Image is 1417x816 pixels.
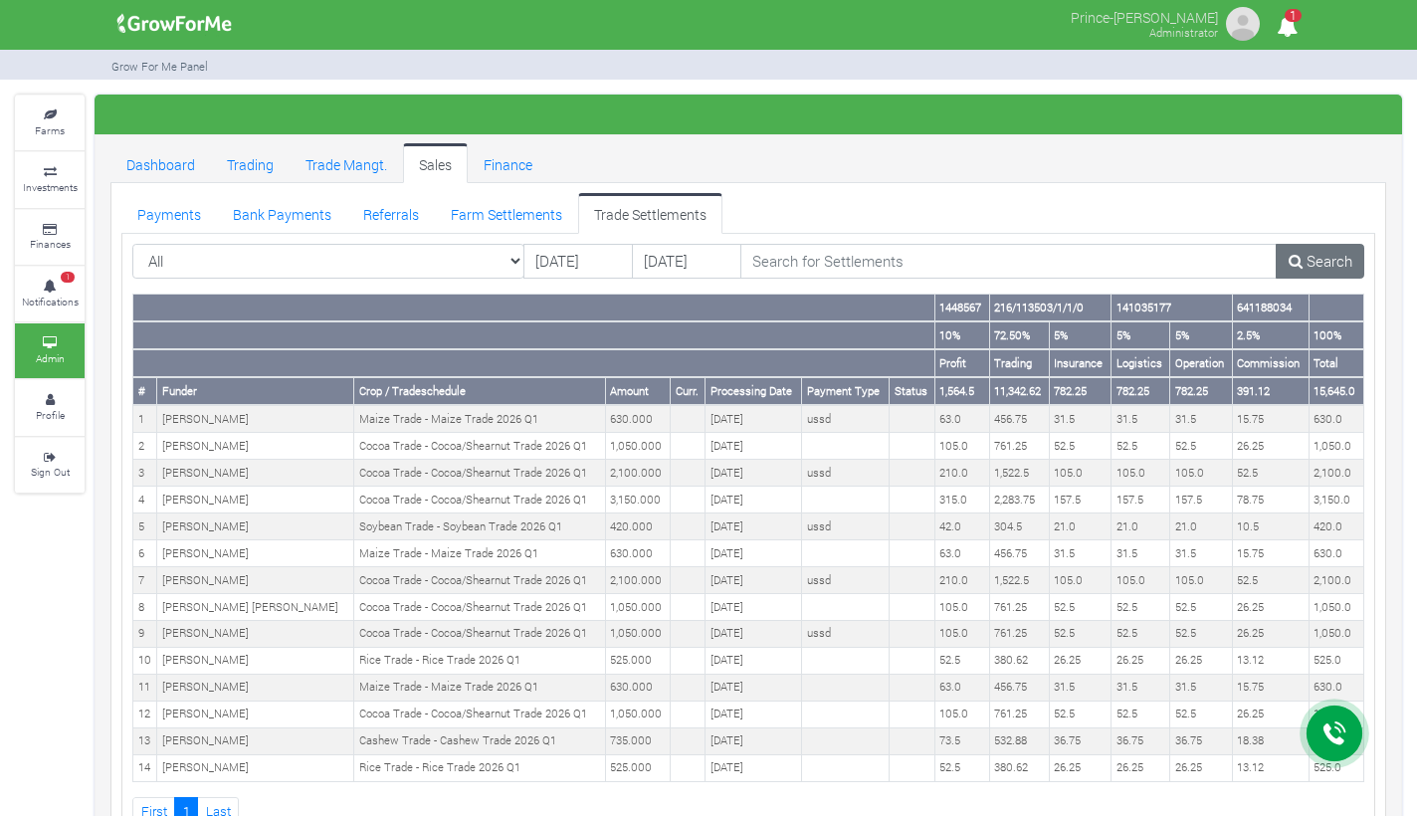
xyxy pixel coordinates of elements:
td: 105.0 [1049,567,1111,594]
td: [DATE] [706,647,802,674]
td: 31.5 [1049,540,1111,567]
th: Processing Date [706,377,802,405]
th: 641188034 [1232,295,1309,321]
td: 105.0 [934,594,989,621]
td: 52.5 [1049,620,1111,647]
td: 52.5 [1049,433,1111,460]
td: 630.000 [605,540,671,567]
td: ussd [802,620,890,647]
td: [DATE] [706,513,802,540]
td: 761.25 [989,433,1049,460]
td: [PERSON_NAME] [157,754,354,781]
td: 380.62 [989,754,1049,781]
td: 31.5 [1170,674,1232,701]
td: 21.0 [1170,513,1232,540]
td: 10 [133,647,157,674]
td: 420.0 [1309,513,1363,540]
td: [DATE] [706,701,802,727]
th: Payment Type [802,377,890,405]
p: Prince-[PERSON_NAME] [1071,4,1218,28]
input: Search for Settlements [740,244,1278,280]
th: 5% [1049,321,1111,349]
td: [PERSON_NAME] [157,674,354,701]
td: 31.5 [1112,405,1170,432]
td: Cashew Trade - Cashew Trade 2026 Q1 [354,727,606,754]
td: 1,050.000 [605,433,671,460]
th: Profit [934,349,989,377]
td: ussd [802,405,890,432]
td: 105.0 [1049,460,1111,487]
td: 2,100.000 [605,460,671,487]
th: 10% [934,321,989,349]
td: Cocoa Trade - Cocoa/Shearnut Trade 2026 Q1 [354,460,606,487]
td: 315.0 [934,487,989,513]
td: 630.000 [605,674,671,701]
th: 782.25 [1049,377,1111,405]
td: Maize Trade - Maize Trade 2026 Q1 [354,405,606,432]
td: 73.5 [934,727,989,754]
td: 21.0 [1049,513,1111,540]
td: Rice Trade - Rice Trade 2026 Q1 [354,754,606,781]
td: Cocoa Trade - Cocoa/Shearnut Trade 2026 Q1 [354,567,606,594]
td: 36.75 [1170,727,1232,754]
td: 105.0 [1170,567,1232,594]
a: Search [1276,244,1364,280]
span: 1 [61,272,75,284]
td: ussd [802,460,890,487]
td: [PERSON_NAME] [157,405,354,432]
td: Cocoa Trade - Cocoa/Shearnut Trade 2026 Q1 [354,487,606,513]
td: [PERSON_NAME] [157,460,354,487]
td: 36.75 [1112,727,1170,754]
td: 157.5 [1112,487,1170,513]
th: 1,564.5 [934,377,989,405]
td: Cocoa Trade - Cocoa/Shearnut Trade 2026 Q1 [354,594,606,621]
td: 26.25 [1049,647,1111,674]
td: 63.0 [934,540,989,567]
a: Farm Settlements [435,193,578,233]
td: 31.5 [1112,674,1170,701]
td: 31.5 [1049,674,1111,701]
td: 26.25 [1232,701,1309,727]
th: 5% [1170,321,1232,349]
td: 26.25 [1049,754,1111,781]
th: 391.12 [1232,377,1309,405]
th: 100% [1309,321,1363,349]
input: DD/MM/YYYY [632,244,741,280]
td: 3,150.0 [1309,487,1363,513]
td: 105.0 [934,701,989,727]
td: 525.0 [1309,647,1363,674]
small: Admin [36,351,65,365]
td: 78.75 [1232,487,1309,513]
a: Bank Payments [217,193,347,233]
td: 105.0 [934,433,989,460]
td: Soybean Trade - Soybean Trade 2026 Q1 [354,513,606,540]
th: 5% [1112,321,1170,349]
td: 5 [133,513,157,540]
td: 456.75 [989,540,1049,567]
th: # [133,377,157,405]
td: 1,522.5 [989,567,1049,594]
td: Cocoa Trade - Cocoa/Shearnut Trade 2026 Q1 [354,433,606,460]
a: Payments [121,193,217,233]
td: 11 [133,674,157,701]
td: [PERSON_NAME] [157,701,354,727]
i: Notifications [1268,4,1307,49]
td: 15.75 [1232,540,1309,567]
th: Status [890,377,934,405]
img: growforme image [1223,4,1263,44]
td: 3,150.000 [605,487,671,513]
td: 630.0 [1309,405,1363,432]
td: [PERSON_NAME] [157,567,354,594]
td: 6 [133,540,157,567]
td: [DATE] [706,620,802,647]
td: [DATE] [706,405,802,432]
td: 105.0 [934,620,989,647]
td: 12 [133,701,157,727]
td: 42.0 [934,513,989,540]
td: 456.75 [989,405,1049,432]
a: Profile [15,380,85,435]
td: 52.5 [1112,701,1170,727]
td: 4 [133,487,157,513]
small: Finances [30,237,71,251]
td: 210.0 [934,460,989,487]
